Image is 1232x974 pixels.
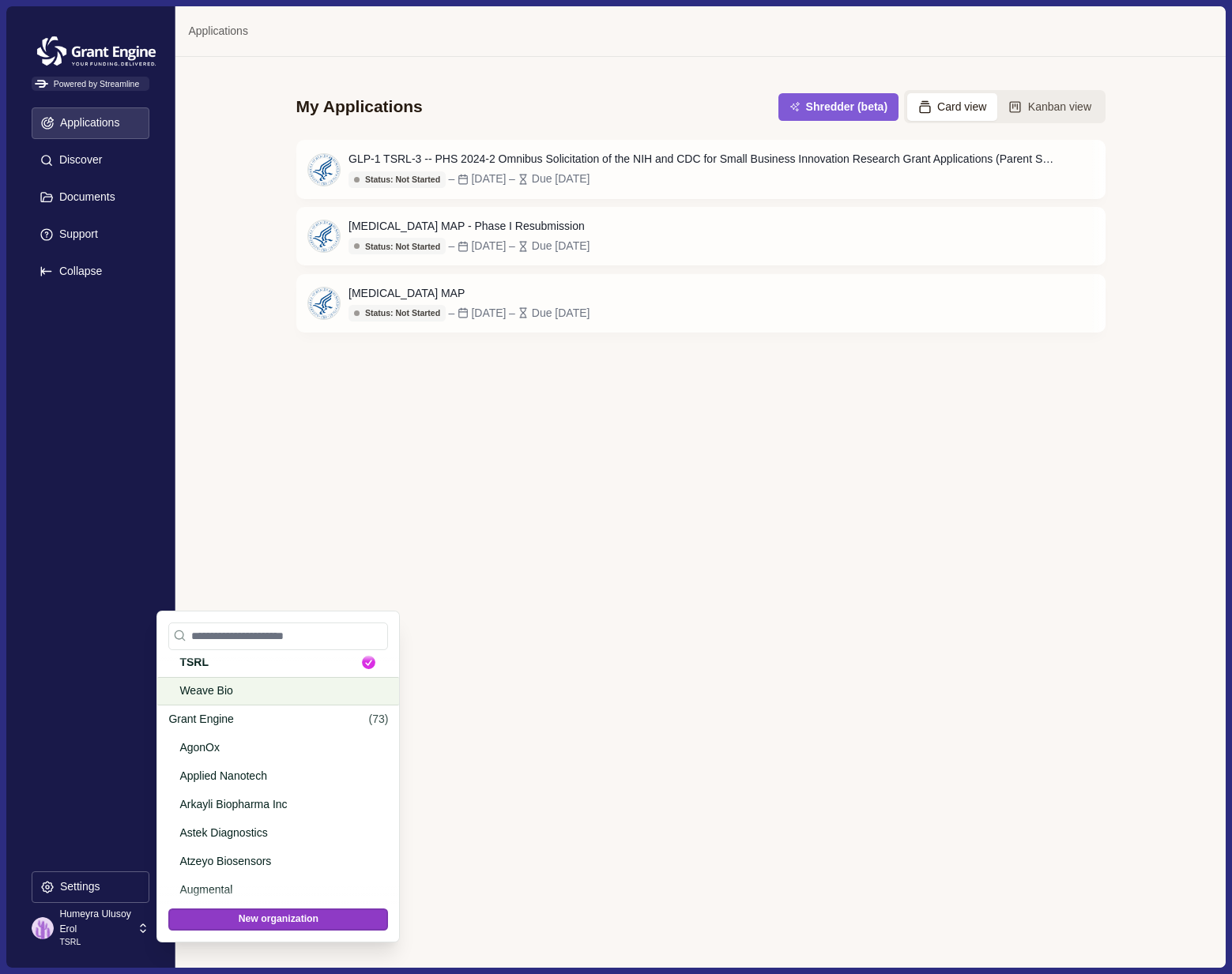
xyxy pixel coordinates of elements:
div: – [449,305,455,322]
div: – [449,171,455,187]
button: Status: Not Started [349,171,446,188]
img: Grantengine Logo [32,32,161,71]
p: Collapse [54,265,102,278]
button: Discover [32,145,149,176]
p: AgonOx [179,739,371,756]
img: Powered by Streamline Logo [35,80,48,88]
div: ( 73 ) [368,711,388,728]
div: [DATE] [471,305,506,322]
span: Powered by Streamline [32,77,149,91]
button: Open [1076,156,1128,183]
div: Status: Not Started [354,175,440,185]
p: Atzeyo Biosensors [179,853,371,870]
p: Applications [55,116,120,130]
div: Status: Not Started [354,308,440,318]
div: – [449,238,455,254]
a: Grantengine Logo [32,32,149,49]
button: Expand [32,256,149,288]
img: HHS.png [308,220,340,252]
p: TSRL [59,936,132,949]
div: GLP-1 TSRL-3 -- PHS 2024-2 Omnibus Solicitation of the NIH and CDC for Small Business Innovation ... [349,151,1060,167]
button: Status: Not Started [349,238,446,254]
div: [DATE] [471,238,506,254]
p: Documents [54,190,115,204]
button: Kanban view [997,93,1102,121]
div: – [509,171,515,187]
div: [DATE] [471,171,506,187]
img: HHS.png [308,288,340,319]
a: Settings [32,871,149,908]
button: Documents [32,182,149,213]
p: Support [54,228,98,241]
a: [MEDICAL_DATA] MAP - Phase I ResubmissionStatus: Not Started–[DATE]–Due [DATE] [296,207,1106,265]
button: Open [1076,290,1128,318]
p: TSRL [179,654,349,671]
img: profile picture [32,917,54,939]
p: Grant Engine [168,711,363,728]
div: Due [DATE] [532,238,590,254]
p: Settings [55,880,100,893]
button: Shredder (beta) [778,93,899,121]
div: [MEDICAL_DATA] MAP - Phase I Resubmission [349,218,590,235]
div: Due [DATE] [532,171,590,187]
a: Applications [188,23,248,39]
div: Status: Not Started [354,242,440,252]
p: Augmental [179,882,371,898]
a: GLP-1 TSRL-3 -- PHS 2024-2 Omnibus Solicitation of the NIH and CDC for Small Business Innovation ... [296,140,1106,198]
button: Applications [32,107,149,139]
p: Applied Nanotech [179,768,371,784]
button: Settings [32,871,149,903]
a: [MEDICAL_DATA] MAPStatus: Not Started–[DATE]–Due [DATE] [296,274,1106,333]
div: Due [DATE] [532,305,590,322]
p: Astek Diagnostics [179,825,371,841]
p: Weave Bio [179,683,371,699]
button: Card view [907,93,998,121]
div: My Applications [296,96,423,118]
p: Arkayli Biopharma Inc [179,796,371,813]
div: – [509,238,515,254]
button: New organization [168,908,388,931]
p: Humeyra Ulusoy Erol [59,907,132,936]
button: Open [1076,223,1128,250]
p: Discover [54,153,102,167]
div: [MEDICAL_DATA] MAP [349,285,590,302]
div: – [509,305,515,322]
img: HHS.png [308,154,340,186]
button: Support [32,219,149,250]
button: Status: Not Started [349,305,446,322]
